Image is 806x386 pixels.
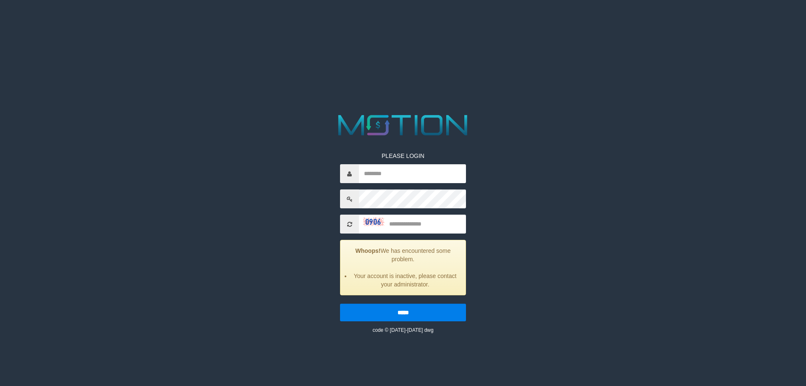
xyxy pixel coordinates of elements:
[372,327,433,333] small: code © [DATE]-[DATE] dwg
[340,240,466,295] div: We has encountered some problem.
[340,152,466,160] p: PLEASE LOGIN
[332,111,474,139] img: MOTION_logo.png
[363,218,384,226] img: captcha
[356,247,381,254] strong: Whoops!
[351,272,459,289] li: Your account is inactive, please contact your administrator.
